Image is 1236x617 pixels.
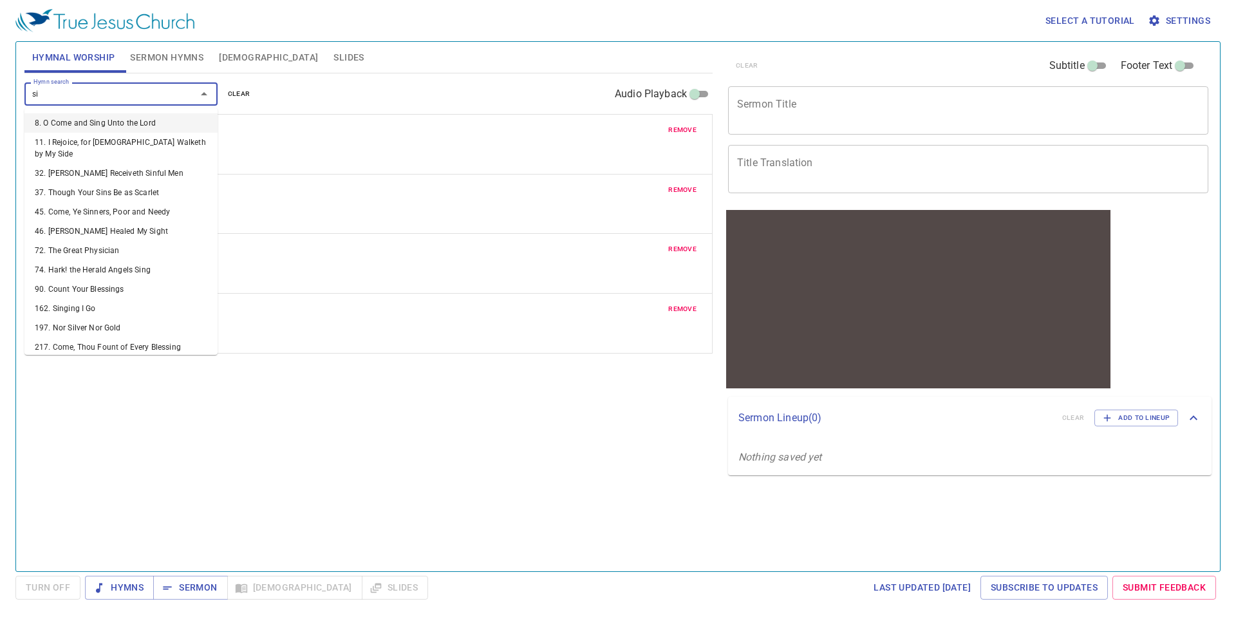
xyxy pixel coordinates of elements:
[668,124,697,136] span: remove
[980,576,1108,600] a: Subscribe to Updates
[668,184,697,196] span: remove
[153,576,227,600] button: Sermon
[660,182,704,198] button: remove
[24,280,218,299] li: 90. Count Your Blessings
[24,113,218,133] li: 8. O Come and Sing Unto the Lord
[668,303,697,315] span: remove
[24,133,218,164] li: 11. I Rejoice, for [DEMOGRAPHIC_DATA] Walketh by My Side
[728,397,1212,439] div: Sermon Lineup(0)clearAdd to Lineup
[24,222,218,241] li: 46. [PERSON_NAME] Healed My Sight
[195,85,213,103] button: Close
[24,299,218,318] li: 162. Singing I Go
[130,50,203,66] span: Sermon Hymns
[24,337,218,357] li: 217. Come, Thou Fount of Every Blessing
[615,86,687,102] span: Audio Playback
[95,580,144,596] span: Hymns
[24,202,218,222] li: 45. Come, Ye Sinners, Poor and Needy
[738,410,1052,426] p: Sermon Lineup ( 0 )
[868,576,976,600] a: Last updated [DATE]
[220,86,258,102] button: clear
[660,301,704,317] button: remove
[1123,580,1206,596] span: Submit Feedback
[660,122,704,138] button: remove
[24,183,218,202] li: 37. Though Your Sins Be as Scarlet
[24,260,218,280] li: 74. Hark! the Herald Angels Sing
[1145,9,1215,33] button: Settings
[991,580,1098,596] span: Subscribe to Updates
[219,50,318,66] span: [DEMOGRAPHIC_DATA]
[668,243,697,255] span: remove
[723,207,1114,392] iframe: from-child
[32,50,115,66] span: Hymnal Worship
[1049,58,1085,73] span: Subtitle
[1094,410,1178,426] button: Add to Lineup
[85,576,154,600] button: Hymns
[228,88,250,100] span: clear
[15,9,194,32] img: True Jesus Church
[1045,13,1135,29] span: Select a tutorial
[874,580,971,596] span: Last updated [DATE]
[1040,9,1140,33] button: Select a tutorial
[1112,576,1216,600] a: Submit Feedback
[24,318,218,337] li: 197. Nor Silver Nor Gold
[738,451,822,463] i: Nothing saved yet
[333,50,364,66] span: Slides
[1150,13,1210,29] span: Settings
[1103,412,1170,424] span: Add to Lineup
[24,241,218,260] li: 72. The Great Physician
[1121,58,1173,73] span: Footer Text
[660,242,704,257] button: remove
[164,580,217,596] span: Sermon
[24,164,218,183] li: 32. [PERSON_NAME] Receiveth Sinful Men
